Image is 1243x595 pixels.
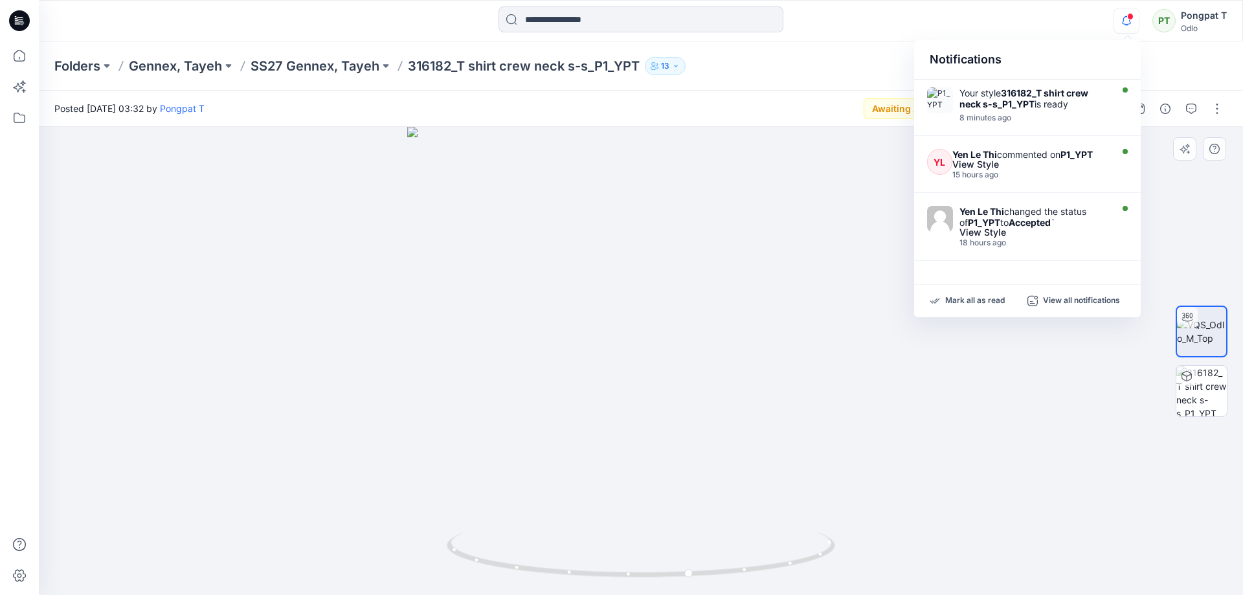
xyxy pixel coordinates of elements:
[959,87,1088,109] strong: 316182_T shirt crew neck s-s_P1_YPT
[959,87,1108,109] div: Your style is ready
[959,228,1108,237] div: View Style
[645,57,686,75] button: 13
[1181,8,1227,23] div: Pongpat T
[959,238,1108,247] div: Monday, September 15, 2025 09:30
[959,113,1108,122] div: Tuesday, September 16, 2025 03:33
[1009,217,1051,228] strong: Accepted
[959,206,1108,228] div: changed the status of to `
[959,206,1004,217] strong: Yen Le Thi
[54,57,100,75] a: Folders
[54,102,205,115] span: Posted [DATE] 03:32 by
[927,149,952,175] div: YL
[251,57,379,75] a: SS27 Gennex, Tayeh
[968,217,1000,228] strong: P1_YPT
[1176,366,1227,416] img: 316182_T shirt crew neck s-s_P1_YPT BW
[1155,98,1176,119] button: Details
[927,206,953,232] img: Yen Le Thi
[1177,318,1226,345] img: VQS_Odlo_M_Top
[945,295,1005,307] p: Mark all as read
[952,149,997,160] strong: Yen Le Thi
[952,149,1108,160] div: commented on
[1043,295,1120,307] p: View all notifications
[1060,149,1093,160] strong: P1_YPT
[661,59,669,73] p: 13
[927,87,953,113] img: P1_YPT
[1152,9,1176,32] div: PT
[160,103,205,114] a: Pongpat T
[952,160,1108,169] div: View Style
[952,170,1108,179] div: Monday, September 15, 2025 12:33
[914,40,1141,80] div: Notifications
[408,57,640,75] p: 316182_T shirt crew neck s-s_P1_YPT
[129,57,222,75] a: Gennex, Tayeh
[1181,23,1227,33] div: Odlo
